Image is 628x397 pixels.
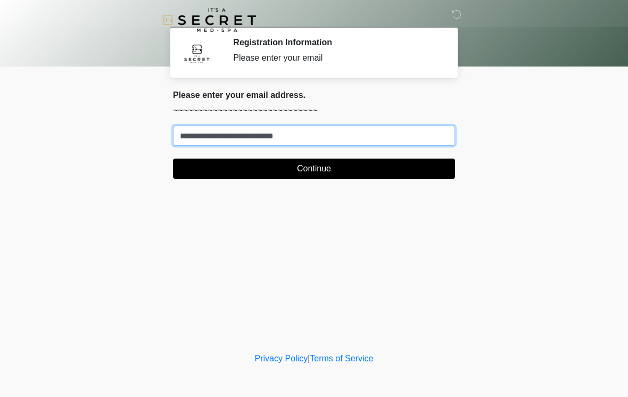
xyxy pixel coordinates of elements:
[181,37,213,69] img: Agent Avatar
[162,8,256,32] img: It's A Secret Med Spa Logo
[233,52,439,64] div: Please enter your email
[173,104,455,117] p: ~~~~~~~~~~~~~~~~~~~~~~~~~~~~~
[173,90,455,100] h2: Please enter your email address.
[173,159,455,179] button: Continue
[310,354,373,363] a: Terms of Service
[308,354,310,363] a: |
[255,354,308,363] a: Privacy Policy
[233,37,439,47] h2: Registration Information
